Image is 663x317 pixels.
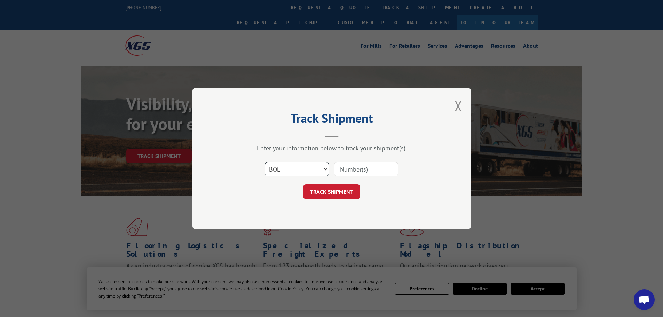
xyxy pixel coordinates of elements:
button: TRACK SHIPMENT [303,184,360,199]
h2: Track Shipment [227,113,436,127]
div: Open chat [634,289,655,310]
input: Number(s) [334,162,398,176]
div: Enter your information below to track your shipment(s). [227,144,436,152]
button: Close modal [455,97,462,115]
